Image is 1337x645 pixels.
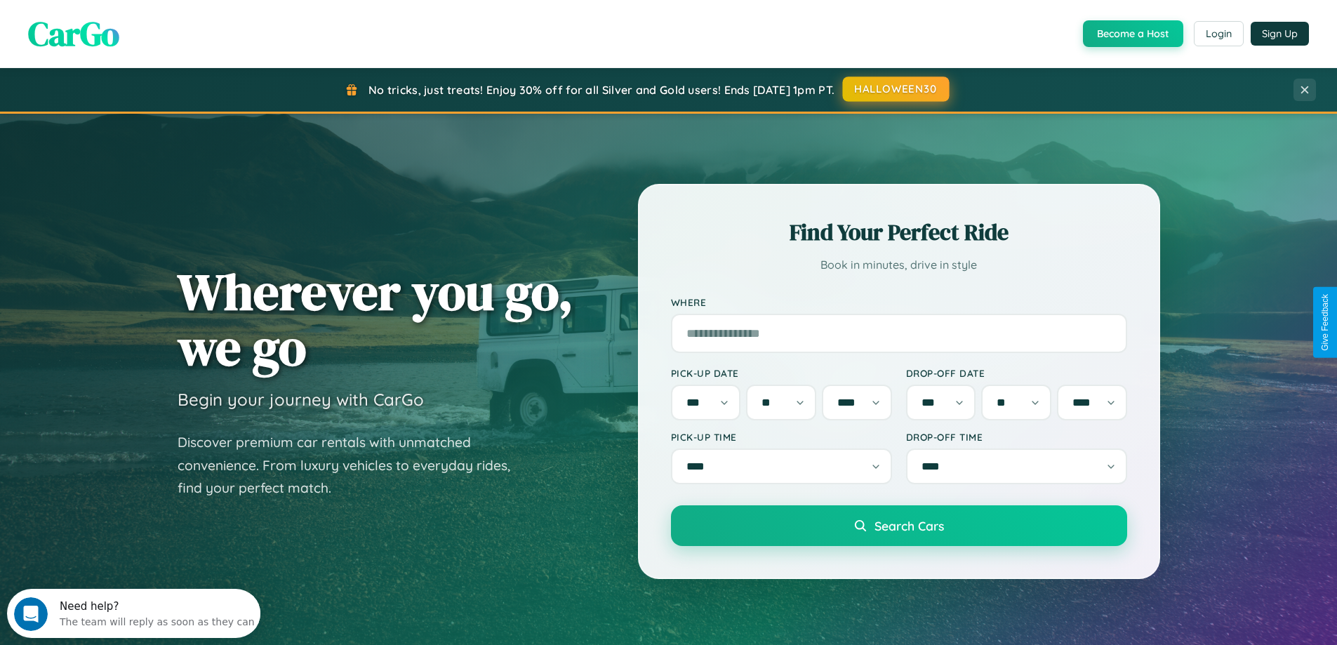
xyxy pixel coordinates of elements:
[14,597,48,631] iframe: Intercom live chat
[1320,294,1330,351] div: Give Feedback
[843,77,950,102] button: HALLOWEEN30
[53,12,248,23] div: Need help?
[874,518,944,533] span: Search Cars
[671,296,1127,308] label: Where
[7,589,260,638] iframe: Intercom live chat discovery launcher
[671,367,892,379] label: Pick-up Date
[6,6,261,44] div: Open Intercom Messenger
[671,217,1127,248] h2: Find Your Perfect Ride
[368,83,834,97] span: No tricks, just treats! Enjoy 30% off for all Silver and Gold users! Ends [DATE] 1pm PT.
[1251,22,1309,46] button: Sign Up
[1083,20,1183,47] button: Become a Host
[178,264,573,375] h1: Wherever you go, we go
[178,431,528,500] p: Discover premium car rentals with unmatched convenience. From luxury vehicles to everyday rides, ...
[671,431,892,443] label: Pick-up Time
[906,367,1127,379] label: Drop-off Date
[28,11,119,57] span: CarGo
[1194,21,1244,46] button: Login
[671,505,1127,546] button: Search Cars
[178,389,424,410] h3: Begin your journey with CarGo
[53,23,248,38] div: The team will reply as soon as they can
[671,255,1127,275] p: Book in minutes, drive in style
[906,431,1127,443] label: Drop-off Time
